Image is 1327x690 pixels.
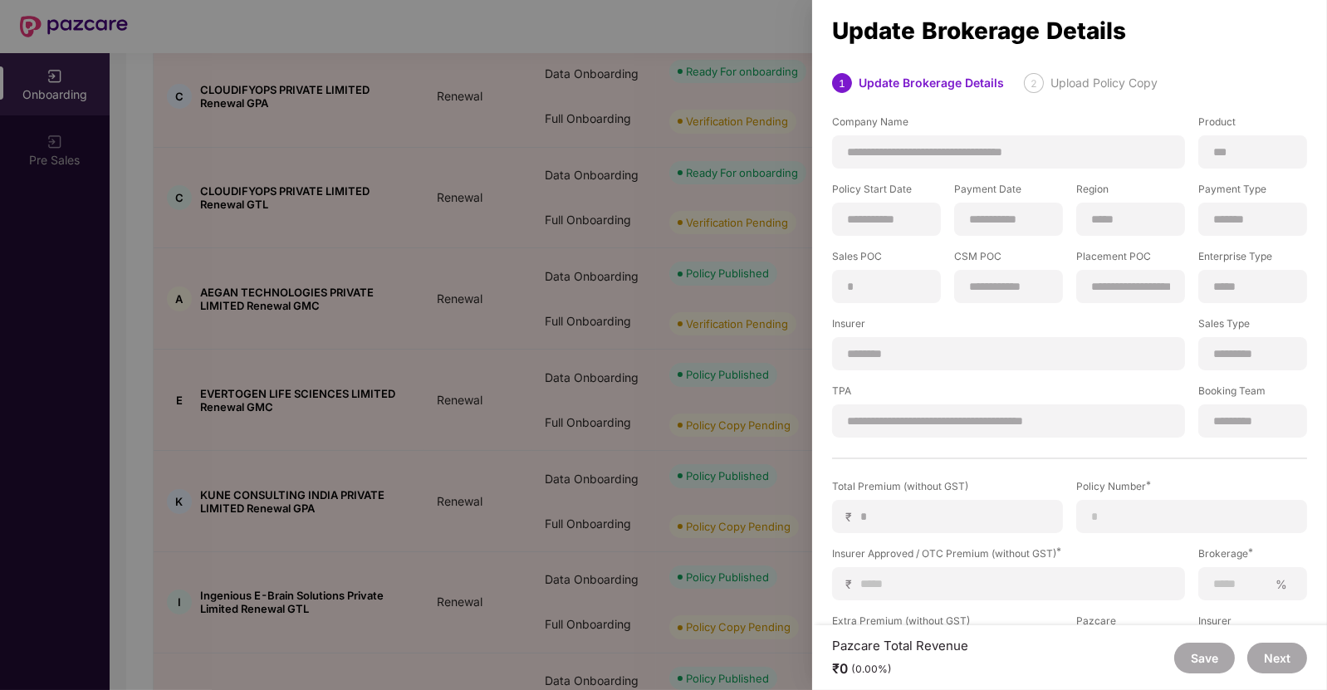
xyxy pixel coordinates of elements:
label: Placement POC [1076,249,1185,270]
label: CSM POC [954,249,1063,270]
label: Policy Start Date [832,182,941,203]
label: Payment Date [954,182,1063,203]
div: Update Brokerage Details [832,22,1307,40]
label: Booking Team [1198,384,1307,404]
label: Sales POC [832,249,941,270]
label: Enterprise Type [1198,249,1307,270]
label: Product [1198,115,1307,135]
label: Total Premium (without GST) [832,479,1063,500]
span: ₹ [845,509,859,525]
label: Sales Type [1198,316,1307,337]
div: (0.00%) [851,663,892,676]
span: % [1269,576,1294,592]
label: TPA [832,384,1185,404]
div: Policy Number [1076,479,1307,493]
button: Next [1247,643,1307,673]
span: 1 [839,77,845,90]
label: Region [1076,182,1185,203]
span: ₹ [845,576,859,592]
label: Insurer [832,316,1185,337]
div: ₹0 [832,660,968,678]
label: Pazcare [1076,614,1185,634]
div: Brokerage [1198,546,1307,560]
label: Company Name [832,115,1185,135]
label: Extra Premium (without GST) [832,614,1063,634]
label: Insurer [1198,614,1307,634]
div: Pazcare Total Revenue [832,638,968,653]
span: 2 [1031,77,1037,90]
label: Payment Type [1198,182,1307,203]
div: Update Brokerage Details [859,73,1004,93]
div: Insurer Approved / OTC Premium (without GST) [832,546,1185,560]
div: Upload Policy Copy [1050,73,1158,93]
button: Save [1174,643,1235,673]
